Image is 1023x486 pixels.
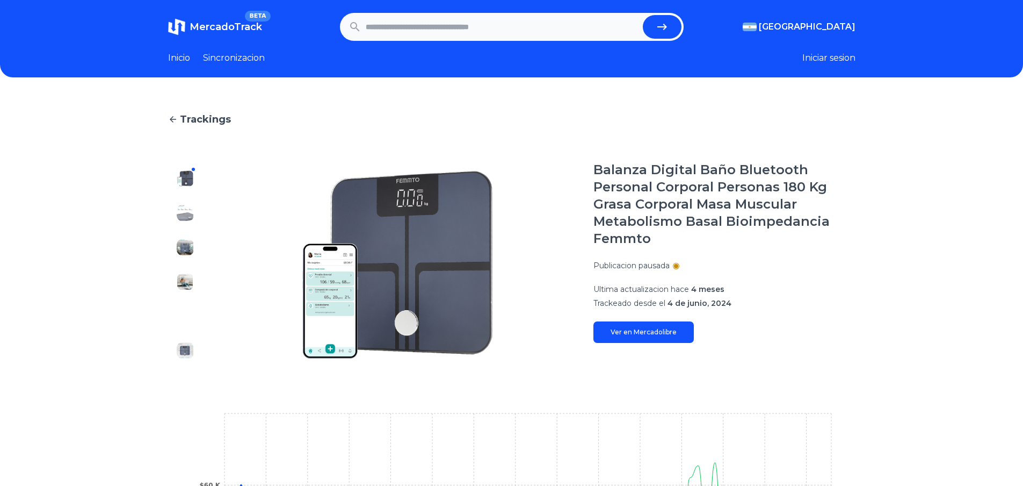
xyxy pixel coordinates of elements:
[168,18,185,35] img: MercadoTrack
[177,204,194,221] img: Balanza Digital Baño Bluetooth Personal Corporal Personas 180 Kg Grasa Corporal Masa Muscular Met...
[743,23,757,31] img: Argentina
[168,52,190,65] a: Inicio
[177,170,194,187] img: Balanza Digital Baño Bluetooth Personal Corporal Personas 180 Kg Grasa Corporal Masa Muscular Met...
[190,21,262,33] span: MercadoTrack
[245,11,270,22] span: BETA
[593,321,694,343] a: Ver en Mercadolibre
[593,298,665,308] span: Trackeado desde el
[177,273,194,290] img: Balanza Digital Baño Bluetooth Personal Corporal Personas 180 Kg Grasa Corporal Masa Muscular Met...
[593,260,670,271] p: Publicacion pausada
[759,20,855,33] span: [GEOGRAPHIC_DATA]
[691,284,724,294] span: 4 meses
[177,308,194,325] img: Balanza Digital Baño Bluetooth Personal Corporal Personas 180 Kg Grasa Corporal Masa Muscular Met...
[802,52,855,65] button: Iniciar sesion
[224,161,572,368] img: Balanza Digital Baño Bluetooth Personal Corporal Personas 180 Kg Grasa Corporal Masa Muscular Met...
[743,20,855,33] button: [GEOGRAPHIC_DATA]
[593,284,689,294] span: Ultima actualizacion hace
[168,112,855,127] a: Trackings
[668,298,731,308] span: 4 de junio, 2024
[177,239,194,256] img: Balanza Digital Baño Bluetooth Personal Corporal Personas 180 Kg Grasa Corporal Masa Muscular Met...
[177,342,194,359] img: Balanza Digital Baño Bluetooth Personal Corporal Personas 180 Kg Grasa Corporal Masa Muscular Met...
[203,52,265,65] a: Sincronizacion
[593,161,855,247] h1: Balanza Digital Baño Bluetooth Personal Corporal Personas 180 Kg Grasa Corporal Masa Muscular Met...
[180,112,231,127] span: Trackings
[168,18,262,35] a: MercadoTrackBETA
